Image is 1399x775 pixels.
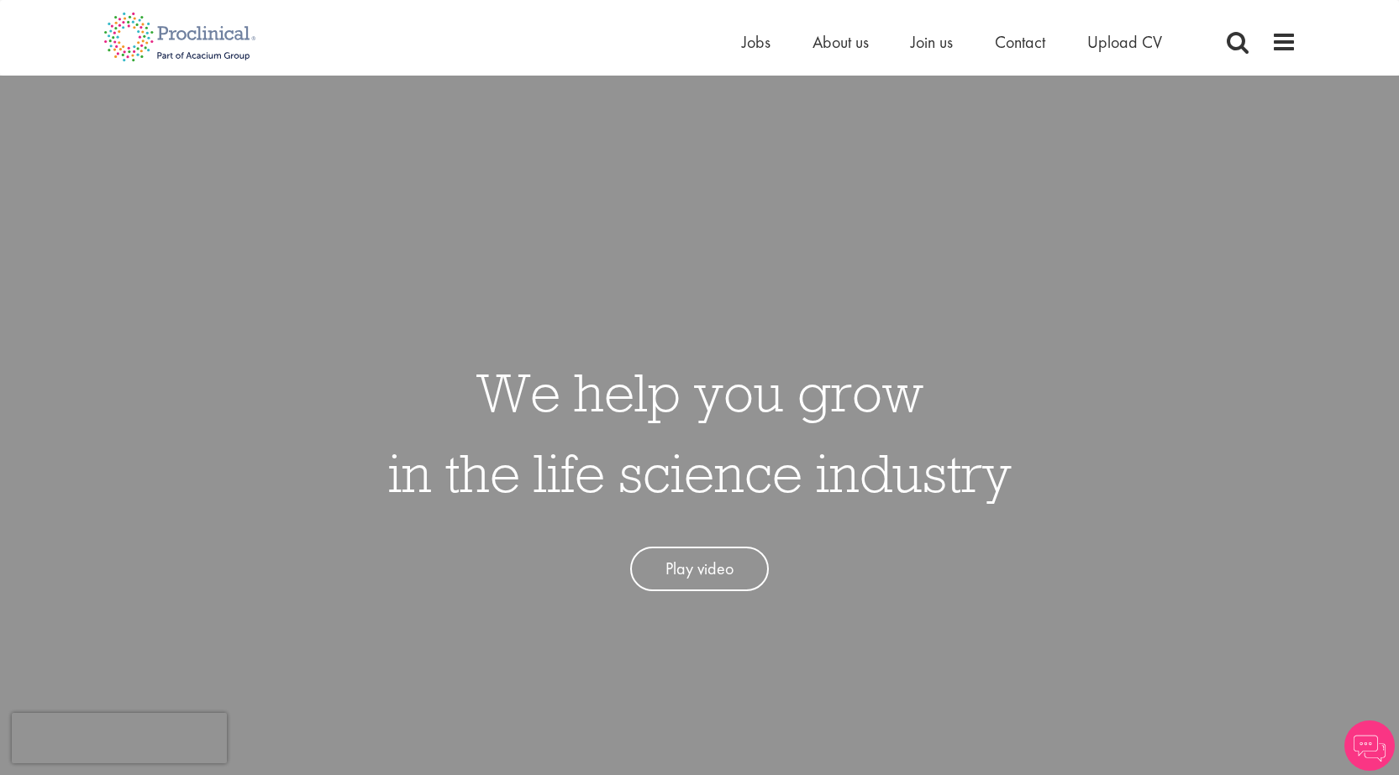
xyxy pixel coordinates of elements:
[630,547,769,591] a: Play video
[742,31,771,53] a: Jobs
[1087,31,1162,53] a: Upload CV
[813,31,869,53] a: About us
[995,31,1045,53] a: Contact
[911,31,953,53] a: Join us
[1344,720,1395,771] img: Chatbot
[388,352,1012,513] h1: We help you grow in the life science industry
